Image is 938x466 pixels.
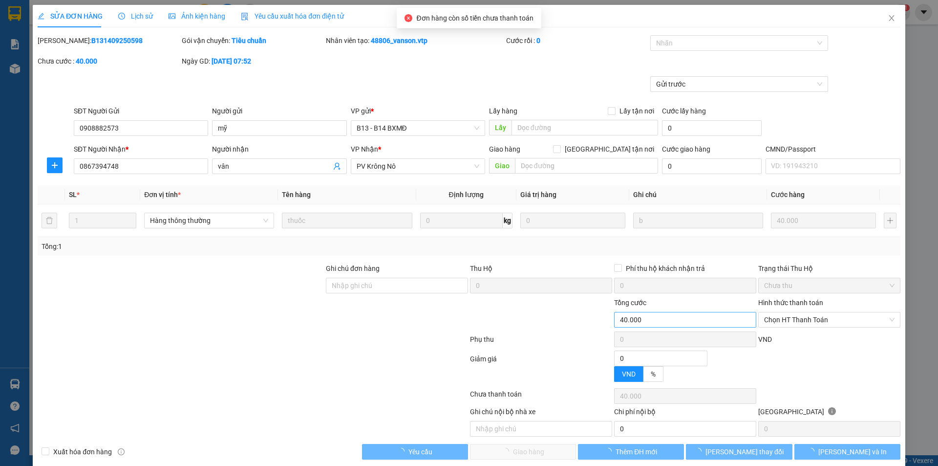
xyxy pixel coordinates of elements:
[656,77,823,91] span: Gửi trước
[616,446,657,457] span: Thêm ĐH mới
[662,158,762,174] input: Cước giao hàng
[182,56,324,67] div: Ngày GD:
[351,106,485,116] div: VP gửi
[629,185,767,204] th: Ghi chú
[408,446,432,457] span: Yêu cầu
[169,13,175,20] span: picture
[578,444,684,460] button: Thêm ĐH mới
[144,191,181,199] span: Đơn vị tính
[489,158,515,174] span: Giao
[614,299,646,307] span: Tổng cước
[241,12,344,20] span: Yêu cầu xuất hóa đơn điện tử
[469,389,613,406] div: Chưa thanh toán
[326,278,468,293] input: Ghi chú đơn hàng
[10,68,20,82] span: Nơi gửi:
[98,71,114,76] span: VP 214
[622,263,709,274] span: Phí thu hộ khách nhận trả
[470,444,576,460] button: Giao hàng
[503,213,512,228] span: kg
[69,191,77,199] span: SL
[764,312,895,327] span: Chọn HT Thanh Toán
[371,37,427,44] b: 48806_vanson.vtp
[232,37,266,44] b: Tiêu chuẩn
[34,59,113,66] strong: BIÊN NHẬN GỬI HÀNG HOÁ
[808,448,818,455] span: loading
[818,446,887,457] span: [PERSON_NAME] và In
[616,106,658,116] span: Lấy tận nơi
[884,213,896,228] button: plus
[766,144,900,155] div: CMND/Passport
[182,35,324,46] div: Gói vận chuyển:
[633,213,763,228] input: Ghi Chú
[93,44,138,51] span: 15:06:37 [DATE]
[38,13,44,20] span: edit
[561,144,658,155] span: [GEOGRAPHIC_DATA] tận nơi
[351,145,378,153] span: VP Nhận
[212,57,251,65] b: [DATE] 07:52
[651,370,656,378] span: %
[25,16,79,52] strong: CÔNG TY TNHH [GEOGRAPHIC_DATA] 214 QL13 - P.26 - Q.BÌNH THẠNH - TP HCM 1900888606
[686,444,792,460] button: [PERSON_NAME] thay đổi
[38,12,103,20] span: SỬA ĐƠN HÀNG
[622,370,636,378] span: VND
[469,354,613,386] div: Giảm giá
[515,158,658,174] input: Dọc đường
[470,421,612,437] input: Nhập ghi chú
[42,241,362,252] div: Tổng: 1
[118,448,125,455] span: info-circle
[326,265,380,272] label: Ghi chú đơn hàng
[489,107,517,115] span: Lấy hàng
[357,159,479,174] span: PV Krông Nô
[416,14,533,22] span: Đơn hàng còn số tiền chưa thanh toán
[705,446,784,457] span: [PERSON_NAME] thay đổi
[758,335,772,343] span: VND
[888,14,895,22] span: close
[357,121,479,135] span: B13 - B14 BXMĐ
[605,448,616,455] span: loading
[76,57,97,65] b: 40.000
[333,162,341,170] span: user-add
[33,68,61,74] span: PV Krông Nô
[469,334,613,351] div: Phụ thu
[662,107,706,115] label: Cước lấy hàng
[878,5,905,32] button: Close
[169,12,225,20] span: Ảnh kiện hàng
[150,213,268,228] span: Hàng thông thường
[42,213,57,228] button: delete
[758,263,900,274] div: Trạng thái Thu Hộ
[771,191,805,199] span: Cước hàng
[282,191,311,199] span: Tên hàng
[74,144,208,155] div: SĐT Người Nhận
[326,35,504,46] div: Nhân viên tạo:
[512,120,658,135] input: Dọc đường
[241,13,249,21] img: icon
[758,299,823,307] label: Hình thức thanh toán
[212,144,346,155] div: Người nhận
[362,444,468,460] button: Yêu cầu
[212,106,346,116] div: Người gửi
[614,406,756,421] div: Chi phí nội bộ
[662,120,762,136] input: Cước lấy hàng
[489,120,512,135] span: Lấy
[794,444,900,460] button: [PERSON_NAME] và In
[49,446,116,457] span: Xuất hóa đơn hàng
[506,35,648,46] div: Cước rồi :
[449,191,484,199] span: Định lượng
[398,448,408,455] span: loading
[470,265,492,272] span: Thu Hộ
[282,213,412,228] input: VD: Bàn, Ghế
[118,13,125,20] span: clock-circle
[695,448,705,455] span: loading
[828,407,836,415] span: info-circle
[771,213,876,228] input: 0
[489,145,520,153] span: Giao hàng
[118,12,153,20] span: Lịch sử
[536,37,540,44] b: 0
[74,106,208,116] div: SĐT Người Gửi
[520,191,556,199] span: Giá trị hàng
[38,35,180,46] div: [PERSON_NAME]:
[405,14,412,22] span: close-circle
[662,145,710,153] label: Cước giao hàng
[47,157,63,173] button: plus
[91,37,143,44] b: B131409250598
